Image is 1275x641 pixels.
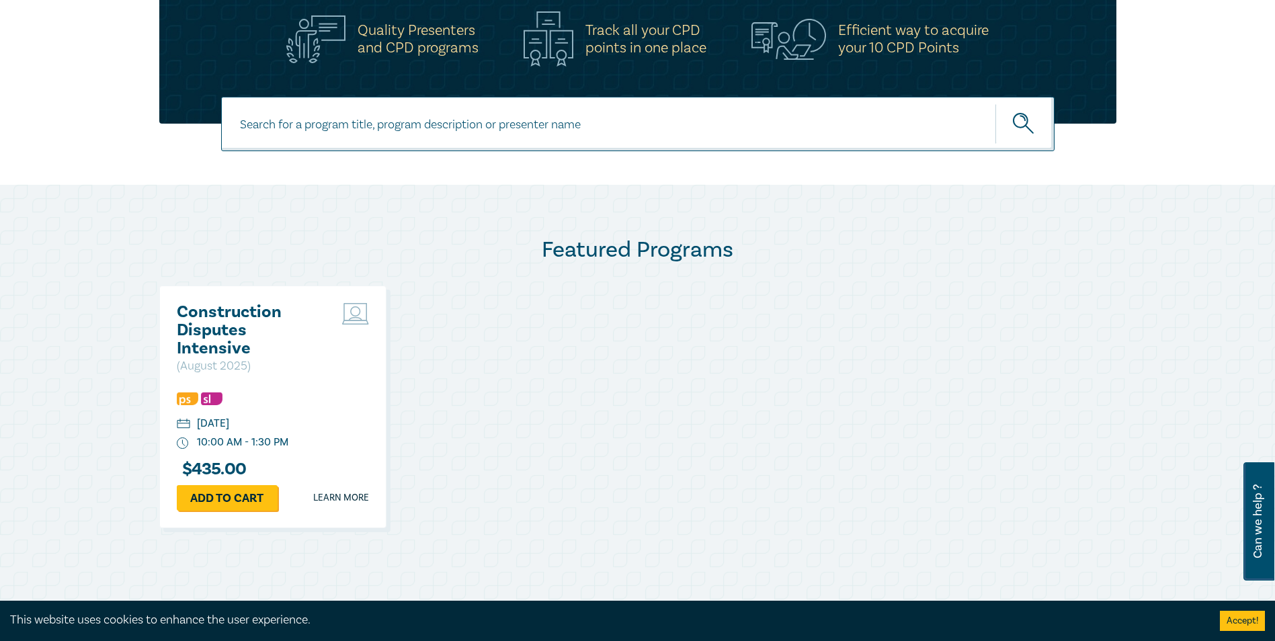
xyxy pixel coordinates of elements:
[177,303,321,357] a: Construction Disputes Intensive
[177,392,198,405] img: Professional Skills
[201,392,222,405] img: Substantive Law
[524,11,573,67] img: Track all your CPD<br>points in one place
[221,97,1055,151] input: Search for a program title, program description or presenter name
[358,22,479,56] h5: Quality Presenters and CPD programs
[286,15,345,63] img: Quality Presenters<br>and CPD programs
[177,419,190,431] img: calendar
[751,19,826,59] img: Efficient way to acquire<br>your 10 CPD Points
[177,437,189,450] img: watch
[177,485,278,511] a: Add to cart
[1251,470,1264,572] span: Can we help ?
[1220,611,1265,631] button: Accept cookies
[342,303,369,325] img: Live Stream
[585,22,706,56] h5: Track all your CPD points in one place
[10,611,1200,629] div: This website uses cookies to enhance the user experience.
[159,237,1116,263] h2: Featured Programs
[313,491,369,505] a: Learn more
[177,460,247,478] h3: $ 435.00
[177,357,321,375] p: ( August 2025 )
[197,435,288,450] div: 10:00 AM - 1:30 PM
[197,416,229,431] div: [DATE]
[838,22,989,56] h5: Efficient way to acquire your 10 CPD Points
